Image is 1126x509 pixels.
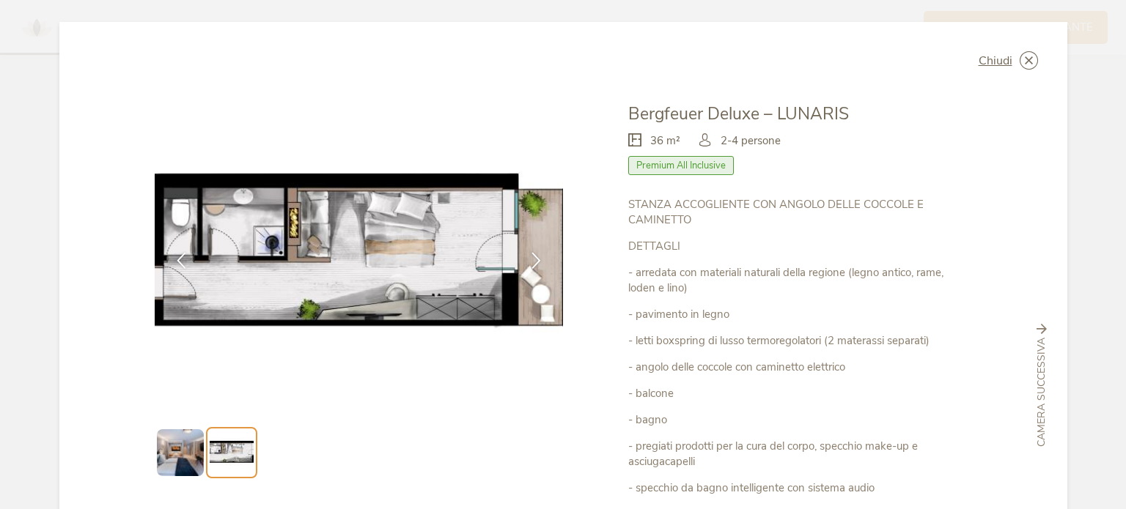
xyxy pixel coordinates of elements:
[157,429,204,476] img: Preview
[628,265,971,296] p: - arredata con materiali naturali della regione (legno antico, rame, loden e lino)
[979,55,1012,67] span: Chiudi
[628,480,971,496] p: - specchio da bagno intelligente con sistema audio
[628,360,971,375] p: - angolo delle coccole con caminetto elettrico
[628,307,971,322] p: - pavimento in legno
[628,156,734,175] span: Premium All Inclusive
[628,386,971,401] p: - balcone
[1034,338,1049,447] span: Camera successiva
[628,412,971,428] p: - bagno
[628,197,971,228] p: STANZA ACCOGLIENTE CON ANGOLO DELLE COCCOLE E CAMINETTO
[650,133,680,149] span: 36 m²
[628,333,971,349] p: - letti boxspring di lusso termoregolatori (2 materassi separati)
[210,431,254,475] img: Preview
[628,439,971,469] p: - pregiati prodotti per la cura del corpo, specchio make-up e asciugacapelli
[155,103,564,409] img: Bergfeuer Deluxe – LUNARIS
[628,103,849,125] span: Bergfeuer Deluxe – LUNARIS
[628,239,971,254] p: DETTAGLI
[721,133,781,149] span: 2-4 persone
